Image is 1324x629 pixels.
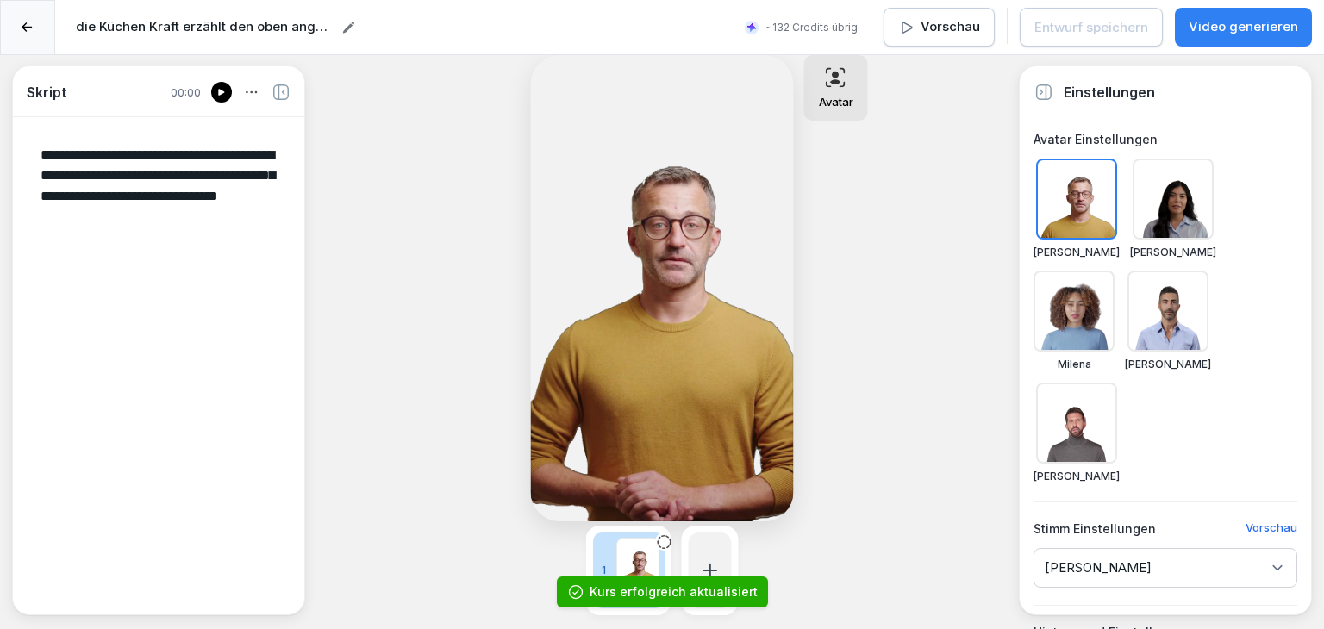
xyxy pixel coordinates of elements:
[1175,8,1312,47] button: Video generieren
[1064,82,1155,103] h4: Einstellungen
[1034,18,1148,37] div: Entwurf speichern
[884,8,995,47] button: Vorschau
[27,82,66,103] h4: Skript
[1189,17,1298,37] p: Video generieren
[1246,520,1297,548] p: Vorschau
[921,17,980,37] p: Vorschau
[1034,469,1120,484] p: [PERSON_NAME]
[1125,357,1211,372] p: [PERSON_NAME]
[1130,245,1216,260] p: [PERSON_NAME]
[1020,8,1163,47] button: Entwurf speichern
[1034,520,1156,538] h6: Stimm Einstellungen
[765,20,858,35] p: ~132 Credits übrig
[590,583,758,601] div: Kurs erfolgreich aktualisiert
[1034,245,1120,260] p: [PERSON_NAME]
[1045,559,1152,576] p: [PERSON_NAME]
[596,563,611,578] p: 1
[1034,130,1297,148] h6: Avatar Einstellungen
[171,85,201,99] p: 00:00
[1058,357,1091,372] p: Milena
[819,95,853,109] p: Avatar
[76,17,334,37] h2: die Küchen Kraft erzählt den oben angegebenen Text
